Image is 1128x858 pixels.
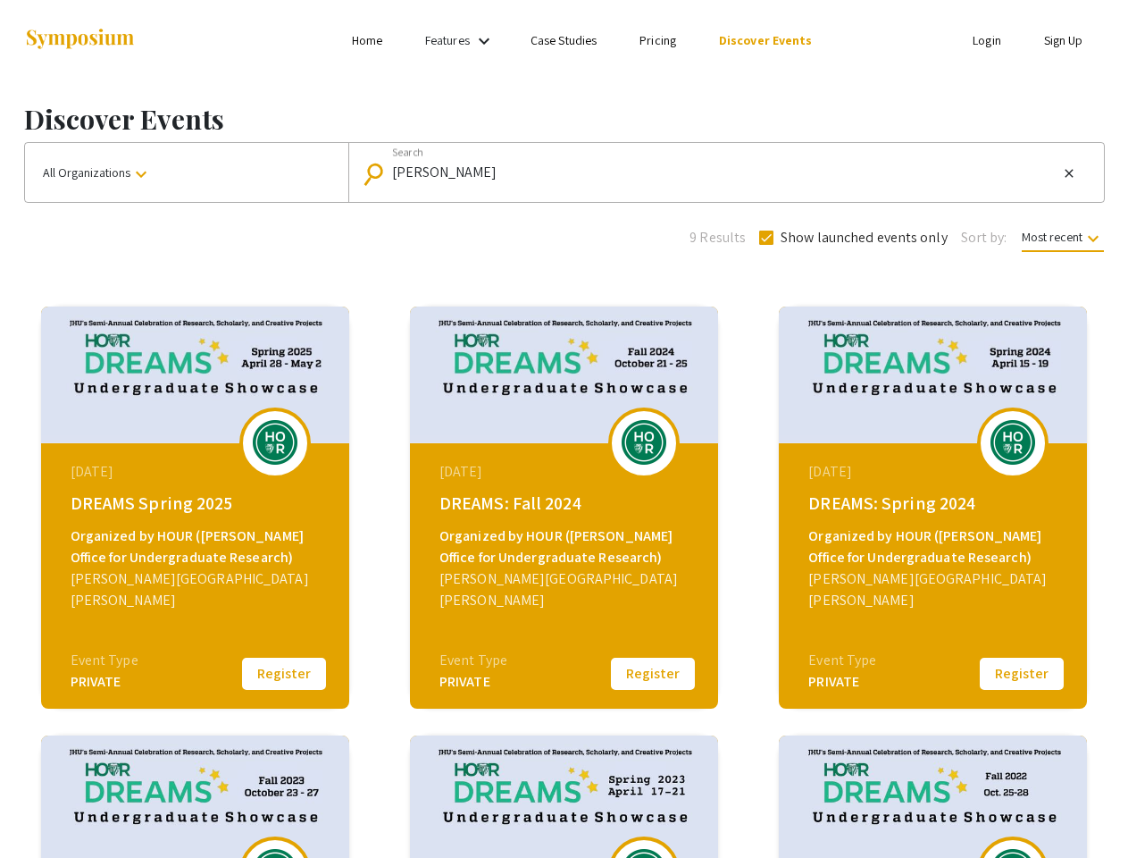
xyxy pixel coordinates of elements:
[973,32,1001,48] a: Login
[608,655,698,693] button: Register
[531,32,597,48] a: Case Studies
[639,32,676,48] a: Pricing
[71,461,324,483] div: [DATE]
[24,103,1105,135] h1: Discover Events
[617,420,671,465] img: dreams-fall-2024_eventLogo_ff6658_.png
[239,655,329,693] button: Register
[977,655,1066,693] button: Register
[808,461,1062,483] div: [DATE]
[779,307,1087,443] img: dreams-spring-2024_eventCoverPhoto_ffb700__thumb.jpg
[689,227,746,248] span: 9 Results
[439,671,507,693] div: PRIVATE
[1082,228,1104,249] mat-icon: keyboard_arrow_down
[352,32,382,48] a: Home
[365,158,391,189] mat-icon: Search
[808,650,876,671] div: Event Type
[439,568,693,611] div: [PERSON_NAME][GEOGRAPHIC_DATA][PERSON_NAME]
[43,164,152,181] span: All Organizations
[248,420,302,465] img: dreams-spring-2025_eventLogo_7b54a7_.png
[41,307,349,443] img: dreams-spring-2025_eventCoverPhoto_df4d26__thumb.jpg
[392,164,1058,181] input: Looking for something specific?
[1007,221,1118,253] button: Most recent
[13,778,76,845] iframe: Chat
[1044,32,1083,48] a: Sign Up
[719,32,813,48] a: Discover Events
[808,490,1062,517] div: DREAMS: Spring 2024
[24,28,136,52] img: Symposium by ForagerOne
[71,568,324,611] div: [PERSON_NAME][GEOGRAPHIC_DATA][PERSON_NAME]
[439,650,507,671] div: Event Type
[961,227,1007,248] span: Sort by:
[71,671,138,693] div: PRIVATE
[808,568,1062,611] div: [PERSON_NAME][GEOGRAPHIC_DATA][PERSON_NAME]
[25,143,348,202] button: All Organizations
[439,490,693,517] div: DREAMS: Fall 2024
[439,461,693,483] div: [DATE]
[71,490,324,517] div: DREAMS Spring 2025
[808,526,1062,568] div: Organized by HOUR ([PERSON_NAME] Office for Undergraduate Research)
[130,164,152,185] mat-icon: keyboard_arrow_down
[425,32,470,48] a: Features
[410,307,718,443] img: dreams-fall-2024_eventCoverPhoto_0caa39__thumb.jpg
[781,227,948,248] span: Show launched events only
[808,671,876,693] div: PRIVATE
[71,650,138,671] div: Event Type
[439,526,693,568] div: Organized by HOUR ([PERSON_NAME] Office for Undergraduate Research)
[1062,165,1076,181] mat-icon: close
[473,30,495,52] mat-icon: Expand Features list
[1022,229,1104,252] span: Most recent
[71,526,324,568] div: Organized by HOUR ([PERSON_NAME] Office for Undergraduate Research)
[1058,163,1080,184] button: Clear
[986,420,1040,465] img: dreams-spring-2024_eventLogo_346f6f_.png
